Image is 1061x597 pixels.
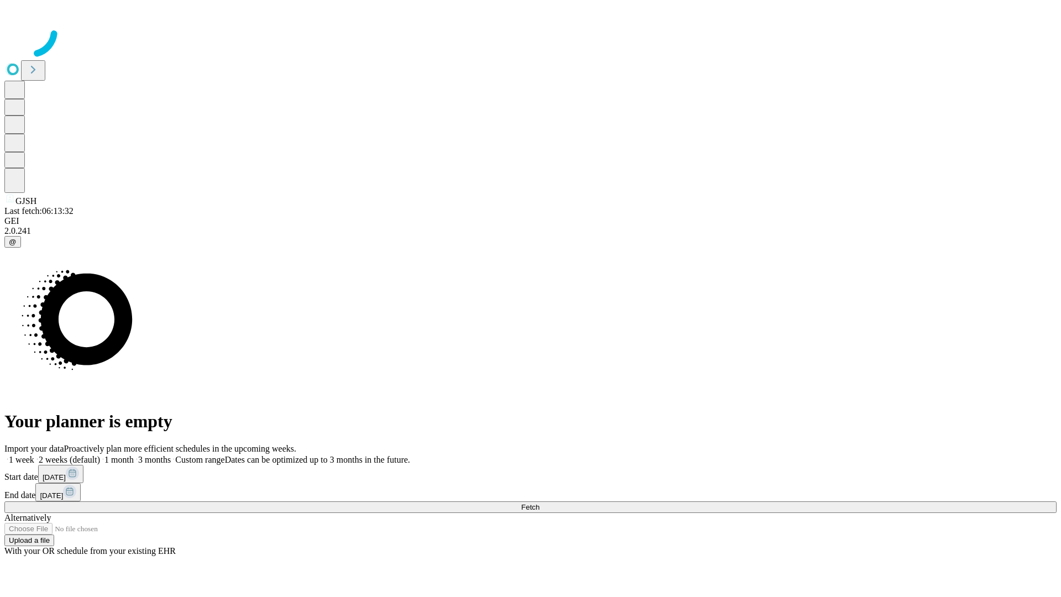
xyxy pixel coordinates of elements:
[4,236,21,248] button: @
[521,503,539,511] span: Fetch
[40,491,63,500] span: [DATE]
[4,501,1057,513] button: Fetch
[4,411,1057,432] h1: Your planner is empty
[175,455,224,464] span: Custom range
[38,465,83,483] button: [DATE]
[104,455,134,464] span: 1 month
[4,444,64,453] span: Import your data
[4,216,1057,226] div: GEI
[64,444,296,453] span: Proactively plan more efficient schedules in the upcoming weeks.
[15,196,36,206] span: GJSH
[9,238,17,246] span: @
[4,483,1057,501] div: End date
[39,455,100,464] span: 2 weeks (default)
[4,513,51,522] span: Alternatively
[225,455,410,464] span: Dates can be optimized up to 3 months in the future.
[4,465,1057,483] div: Start date
[9,455,34,464] span: 1 week
[4,535,54,546] button: Upload a file
[4,206,73,216] span: Last fetch: 06:13:32
[4,226,1057,236] div: 2.0.241
[138,455,171,464] span: 3 months
[35,483,81,501] button: [DATE]
[43,473,66,481] span: [DATE]
[4,546,176,556] span: With your OR schedule from your existing EHR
